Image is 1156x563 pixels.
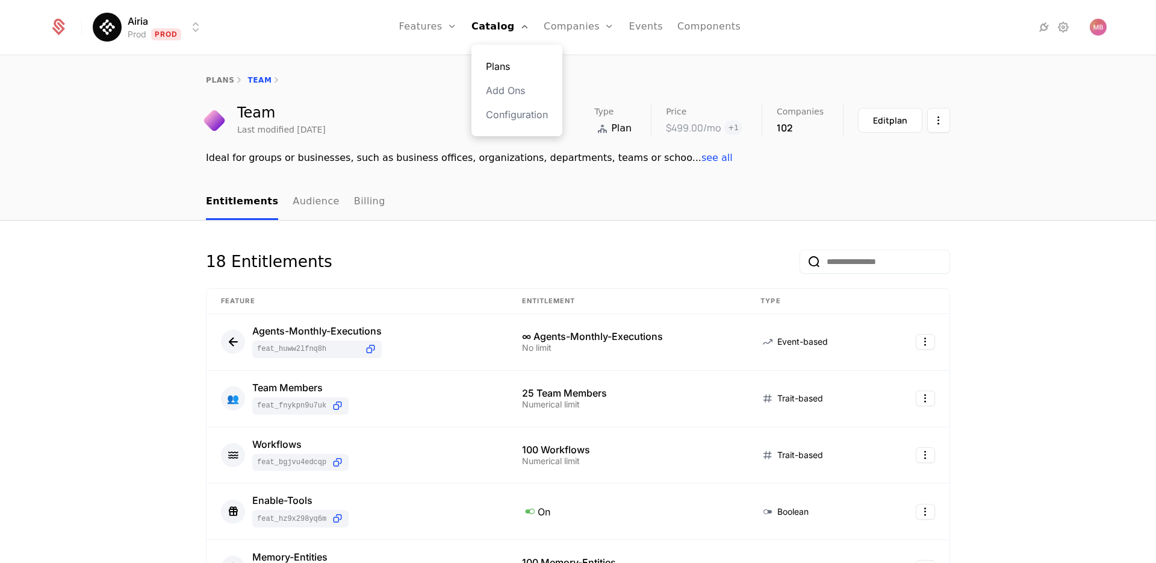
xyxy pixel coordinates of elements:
[252,495,349,505] div: Enable-Tools
[252,326,382,336] div: Agents-Monthly-Executions
[916,504,935,520] button: Select action
[666,107,686,116] span: Price
[522,400,732,409] div: Numerical limit
[666,121,721,135] div: $499.00 /mo
[508,289,747,314] th: Entitlement
[777,121,824,135] div: 102
[252,552,349,562] div: Memory-Entities
[873,115,907,127] div: Edit plan
[594,107,614,116] span: Type
[858,108,922,133] button: Editplan
[486,59,548,74] a: Plans
[237,105,326,120] div: Team
[522,388,732,398] div: 25 Team Members
[724,121,742,135] span: + 1
[206,151,950,165] div: Ideal for groups or businesses, such as business offices, organizations, departments, teams or sc...
[916,447,935,463] button: Select action
[777,506,809,518] span: Boolean
[777,336,828,348] span: Event-based
[1090,19,1107,36] button: Open user button
[207,289,508,314] th: Feature
[916,391,935,406] button: Select action
[257,514,326,524] span: feat_HZ9X298YQ6M
[206,76,234,84] a: plans
[293,184,340,220] a: Audience
[522,445,732,454] div: 100 Workflows
[252,439,349,449] div: Workflows
[777,449,823,461] span: Trait-based
[206,184,278,220] a: Entitlements
[237,124,326,136] div: Last modified [DATE]
[257,401,326,410] span: feat_FnyKpn9u7uK
[746,289,881,314] th: Type
[354,184,385,220] a: Billing
[927,108,950,133] button: Select action
[206,184,950,220] nav: Main
[486,107,548,122] a: Configuration
[1037,20,1051,34] a: Integrations
[522,344,732,352] div: No limit
[611,121,632,136] span: Plan
[96,14,204,40] button: Select environment
[206,184,385,220] ul: Choose Sub Page
[777,392,823,404] span: Trait-based
[128,14,148,28] span: Airia
[522,457,732,465] div: Numerical limit
[257,458,326,467] span: feat_bgjvu4EDcQp
[916,334,935,350] button: Select action
[522,503,732,519] div: On
[252,383,349,392] div: Team Members
[93,13,122,42] img: Airia
[206,250,332,274] div: 18 Entitlements
[1056,20,1071,34] a: Settings
[151,28,182,40] span: Prod
[128,28,146,40] div: Prod
[522,332,732,341] div: ∞ Agents-Monthly-Executions
[221,386,245,410] div: 👥
[486,83,548,98] a: Add Ons
[777,107,824,116] span: Companies
[257,344,359,354] span: feat_HUww2LFnQ8H
[1090,19,1107,36] img: Matt Bell
[701,152,733,163] span: see all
